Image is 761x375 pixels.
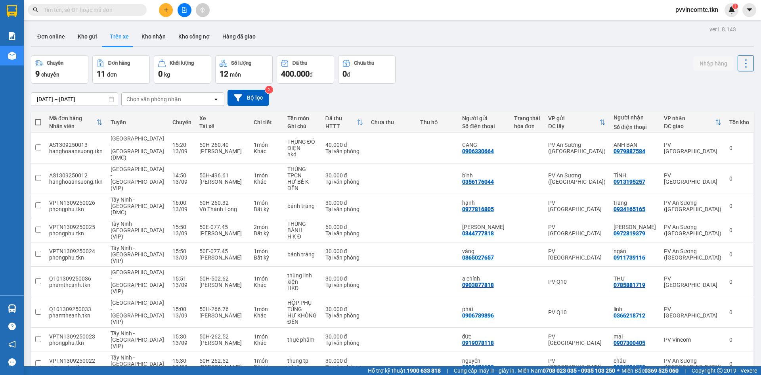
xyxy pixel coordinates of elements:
span: 400.000 [281,69,310,79]
div: Bất kỳ [254,254,279,261]
button: Đơn online [31,27,71,46]
span: Hỗ trợ kỹ thuật: [368,366,441,375]
button: Đơn hàng11đơn [92,55,150,84]
span: 12 [220,69,228,79]
div: ngân [614,248,656,254]
div: [PERSON_NAME] [199,254,246,261]
th: Toggle SortBy [45,112,107,133]
div: 0906330664 [462,148,494,154]
img: logo-vxr [7,5,17,17]
div: Bất kỳ [254,364,279,370]
div: Người nhận [614,114,656,121]
div: Đã thu [325,115,357,121]
span: 0 [342,69,347,79]
div: PV [GEOGRAPHIC_DATA] [548,224,606,237]
div: VPTN1309250024 [49,248,103,254]
div: PV Q10 [548,279,606,285]
div: 15:20 [172,142,191,148]
div: ver 1.8.143 [709,25,736,34]
div: đức [462,333,506,340]
div: 13/09 [172,282,191,288]
img: warehouse-icon [8,52,16,60]
div: 0907300405 [614,340,645,346]
div: Khác [254,312,279,319]
div: 1 món [254,275,279,282]
div: 1 món [254,333,279,340]
span: search [33,7,38,13]
div: thùng linh kiện [287,272,317,285]
div: 13/09 [172,206,191,212]
div: ANH DUY [614,224,656,230]
strong: 0708 023 035 - 0935 103 250 [543,367,615,374]
div: 0356176044 [462,179,494,185]
span: 1 [734,4,736,9]
div: 13/09 [172,340,191,346]
span: file-add [182,7,187,13]
span: 9 [35,69,40,79]
div: [PERSON_NAME] [199,340,246,346]
span: plus [163,7,169,13]
span: [GEOGRAPHIC_DATA] - [GEOGRAPHIC_DATA] (VIP) [111,300,164,325]
div: 30.000 đ [325,248,363,254]
div: Tại văn phòng [325,179,363,185]
div: 0 [729,251,749,258]
div: ĐC giao [664,123,715,129]
div: 13/09 [172,179,191,185]
div: hkd [287,151,317,158]
div: 0366218712 [614,312,645,319]
div: vàng [462,248,506,254]
div: bánh tráng [287,203,317,209]
div: PV [GEOGRAPHIC_DATA] [664,306,721,319]
div: 0 [729,175,749,182]
button: Hàng đã giao [216,27,262,46]
div: 0972819379 [614,230,645,237]
div: 15:00 [172,306,191,312]
th: Toggle SortBy [544,112,610,133]
button: file-add [178,3,191,17]
div: AS1309250013 [49,142,103,148]
span: Miền Nam [518,366,615,375]
div: 1 món [254,306,279,312]
div: PV An Sương ([GEOGRAPHIC_DATA]) [664,224,721,237]
div: THÙNG TPCN [287,166,317,179]
div: PV [GEOGRAPHIC_DATA] [548,248,606,261]
div: 0344777818 [462,230,494,237]
div: Chuyến [47,60,63,66]
div: phongphu.tkn [49,340,103,346]
div: Mã đơn hàng [49,115,96,121]
sup: 2 [265,86,273,94]
div: 0389476132 [462,364,494,370]
span: [GEOGRAPHIC_DATA] - [GEOGRAPHIC_DATA] (VIP) [111,269,164,294]
div: Chi tiết [254,119,279,125]
div: 50E-077.45 [199,248,246,254]
div: 13/09 [172,254,191,261]
div: Chưa thu [371,119,413,125]
div: Tại văn phòng [325,254,363,261]
div: 0 [729,145,749,151]
div: VP nhận [664,115,715,121]
div: Số lượng [231,60,251,66]
button: caret-down [742,3,756,17]
span: [GEOGRAPHIC_DATA] - [GEOGRAPHIC_DATA] (DMC) [111,135,164,161]
div: PV [GEOGRAPHIC_DATA] [548,333,606,346]
div: 50H-262.52 [199,333,246,340]
div: 30.000 đ [325,275,363,282]
div: Khối lượng [170,60,194,66]
div: 0977816805 [462,206,494,212]
div: [PERSON_NAME] [199,282,246,288]
div: Q101309250033 [49,306,103,312]
div: a chính [462,275,506,282]
span: Tây Ninh - [GEOGRAPHIC_DATA] (VIP) [111,354,164,373]
span: pvvincomtc.tkn [669,5,725,15]
div: 1 món [254,358,279,364]
input: Tìm tên, số ĐT hoặc mã đơn [44,6,137,14]
div: mai [614,333,656,340]
div: 50E-077.45 [199,224,246,230]
div: HKD [287,285,317,291]
button: Khối lượng0kg [154,55,211,84]
span: caret-down [746,6,753,13]
div: Tên món [287,115,317,121]
div: 1 món [254,200,279,206]
li: [STREET_ADDRESS][PERSON_NAME]. [GEOGRAPHIC_DATA], Tỉnh [GEOGRAPHIC_DATA] [74,19,331,29]
th: Toggle SortBy [321,112,367,133]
